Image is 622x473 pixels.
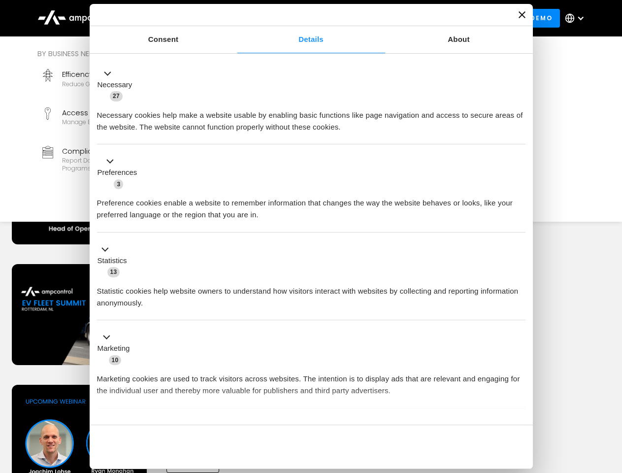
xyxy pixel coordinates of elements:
button: Necessary (27) [97,68,138,102]
div: Efficency [62,69,175,80]
button: Okay [384,433,525,461]
div: Report data and stay compliant with EV programs [62,157,191,172]
span: 2 [163,421,172,431]
button: Close banner [519,11,525,18]
a: Consent [90,26,237,53]
label: Statistics [98,255,127,267]
button: Marketing (10) [97,332,136,366]
a: About [385,26,533,53]
button: Unclassified (2) [97,419,178,432]
a: ComplianceReport data and stay compliant with EV programs [37,142,195,176]
span: 13 [107,267,120,277]
div: Access Control [62,107,181,118]
label: Necessary [98,79,132,91]
button: Statistics (13) [97,243,133,278]
div: Manage EV charger security and access [62,118,181,126]
a: Access ControlManage EV charger security and access [37,103,195,138]
div: By business need [37,48,357,59]
div: Reduce grid contraints and fuel costs [62,80,175,88]
span: 10 [109,355,122,365]
a: EfficencyReduce grid contraints and fuel costs [37,65,195,100]
div: Compliance [62,146,191,157]
span: 3 [114,179,123,189]
label: Preferences [98,167,137,178]
div: Preference cookies enable a website to remember information that changes the way the website beha... [97,190,525,221]
a: Details [237,26,385,53]
div: Marketing cookies are used to track visitors across websites. The intention is to display ads tha... [97,366,525,397]
span: 27 [110,91,123,101]
div: Necessary cookies help make a website usable by enabling basic functions like page navigation and... [97,102,525,133]
label: Marketing [98,343,130,354]
button: Preferences (3) [97,156,143,190]
div: Statistic cookies help website owners to understand how visitors interact with websites by collec... [97,278,525,309]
